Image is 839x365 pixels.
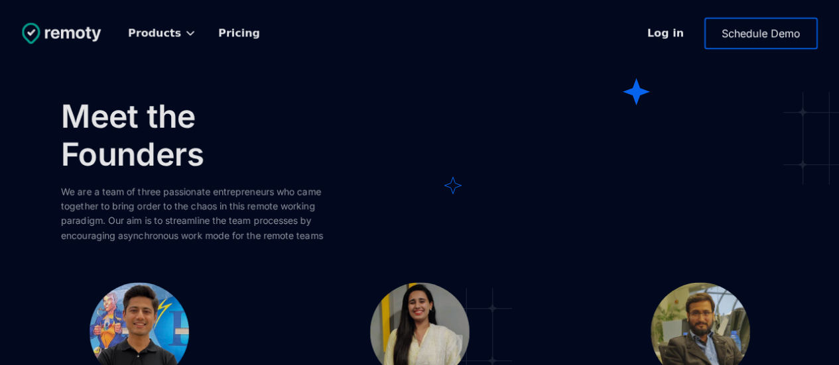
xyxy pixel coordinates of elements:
a: Pricing [208,19,271,48]
div: Products [117,19,208,48]
img: Untitled UI logotext [22,23,101,44]
a: Log in [634,18,696,48]
h2: Meet the Founders [61,97,340,174]
div: Log in [647,25,683,41]
div: We are a team of three passionate entrepreneurs who came together to bring order to the chaos in ... [61,184,326,242]
div: Products [128,26,181,40]
a: Schedule Demo [704,17,818,49]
